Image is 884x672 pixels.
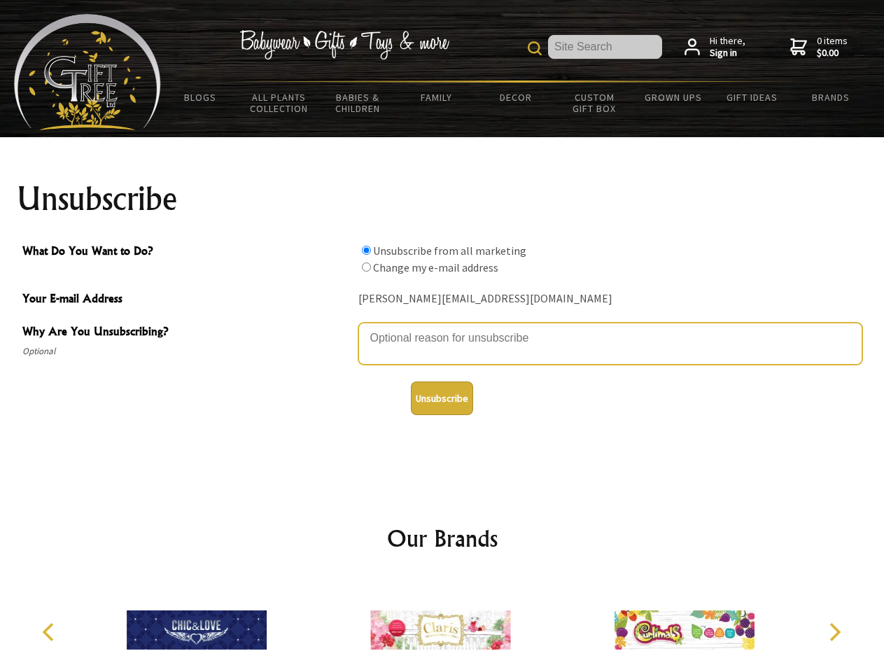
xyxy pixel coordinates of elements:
[22,290,351,310] span: Your E-mail Address
[358,323,862,365] textarea: Why Are You Unsubscribing?
[555,83,634,123] a: Custom Gift Box
[14,14,161,130] img: Babyware - Gifts - Toys and more...
[819,617,850,647] button: Next
[362,246,371,255] input: What Do You Want to Do?
[411,381,473,415] button: Unsubscribe
[318,83,398,123] a: Babies & Children
[710,35,745,59] span: Hi there,
[817,34,848,59] span: 0 items
[22,343,351,360] span: Optional
[476,83,555,112] a: Decor
[528,41,542,55] img: product search
[22,323,351,343] span: Why Are You Unsubscribing?
[358,288,862,310] div: [PERSON_NAME][EMAIL_ADDRESS][DOMAIN_NAME]
[685,35,745,59] a: Hi there,Sign in
[373,260,498,274] label: Change my e-mail address
[240,83,319,123] a: All Plants Collection
[373,244,526,258] label: Unsubscribe from all marketing
[548,35,662,59] input: Site Search
[161,83,240,112] a: BLOGS
[710,47,745,59] strong: Sign in
[790,35,848,59] a: 0 items$0.00
[633,83,713,112] a: Grown Ups
[398,83,477,112] a: Family
[22,242,351,262] span: What Do You Want to Do?
[792,83,871,112] a: Brands
[817,47,848,59] strong: $0.00
[239,30,449,59] img: Babywear - Gifts - Toys & more
[17,182,868,216] h1: Unsubscribe
[713,83,792,112] a: Gift Ideas
[28,521,857,555] h2: Our Brands
[362,262,371,272] input: What Do You Want to Do?
[35,617,66,647] button: Previous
